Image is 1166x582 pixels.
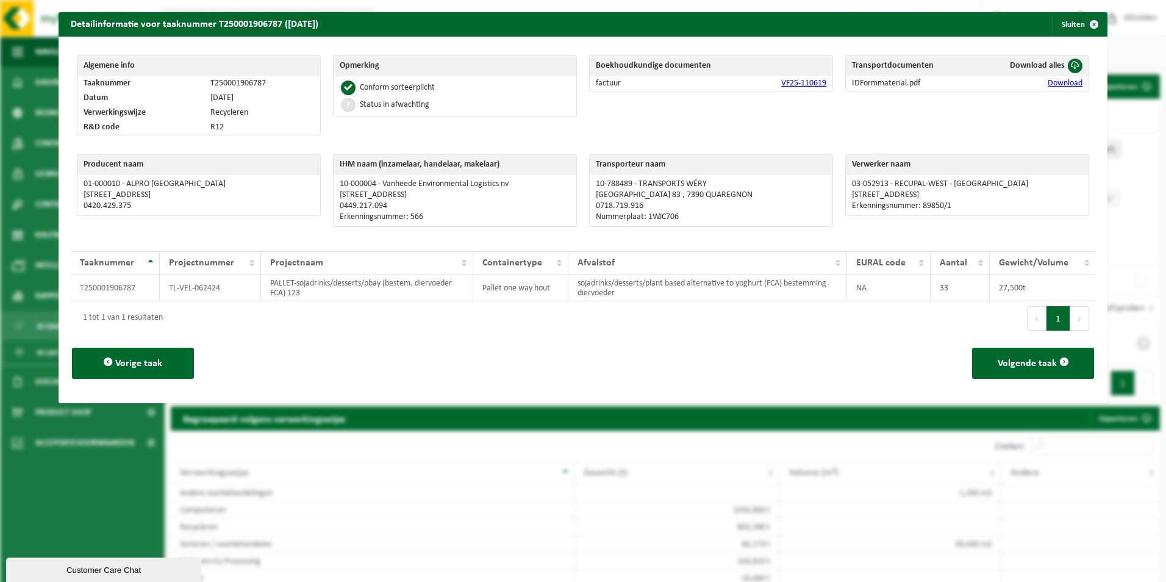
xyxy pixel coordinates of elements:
td: R&D code [77,120,204,135]
p: 10-000004 - Vanheede Environmental Logistics nv [340,179,570,189]
td: R12 [204,120,320,135]
td: TL-VEL-062424 [160,275,261,301]
span: Taaknummer [80,258,134,268]
div: Conform sorteerplicht [360,84,435,92]
p: [STREET_ADDRESS] [852,190,1082,200]
button: Vorige taak [72,348,194,379]
th: Algemene info [77,56,320,76]
td: [DATE] [204,91,320,106]
span: Containertype [482,258,542,268]
td: IDFormmaterial.pdf [846,76,973,91]
td: Taaknummer [77,76,204,91]
p: Erkenningsnummer: 566 [340,212,570,222]
th: Opmerking [334,56,576,76]
td: PALLET-sojadrinks/desserts/pbay (bestem. diervoeder FCA) 123 [261,275,473,301]
td: T250001906787 [71,275,160,301]
th: Transporteur naam [590,154,832,175]
a: VF25-110619 [781,79,826,88]
th: IHM naam (inzamelaar, handelaar, makelaar) [334,154,576,175]
td: sojadrinks/desserts/plant based alternative to yoghurt (FCA) bestemming diervoeder [568,275,847,301]
p: 03-052913 - RECUPAL-WEST - [GEOGRAPHIC_DATA] [852,179,1082,189]
span: Projectnaam [270,258,323,268]
iframe: chat widget [6,555,204,582]
p: [GEOGRAPHIC_DATA] 83 , 7390 QUAREGNON [596,190,826,200]
button: Next [1070,306,1089,331]
div: Status in afwachting [360,101,429,109]
a: Download [1048,79,1082,88]
span: Aantal [940,258,967,268]
p: [STREET_ADDRESS] [84,190,314,200]
div: 1 tot 1 van 1 resultaten [77,307,163,329]
th: Boekhoudkundige documenten [590,56,832,76]
span: Gewicht/Volume [999,258,1068,268]
span: Vorige taak [115,359,162,368]
button: Previous [1027,306,1046,331]
p: 01-000010 - ALPRO [GEOGRAPHIC_DATA] [84,179,314,189]
p: [STREET_ADDRESS] [340,190,570,200]
p: 0449.217.094 [340,201,570,211]
button: Sluiten [1052,12,1106,37]
p: 0718.719.916 [596,201,826,211]
h2: Detailinformatie voor taaknummer T250001906787 ([DATE]) [59,12,331,35]
td: 27,500t [990,275,1095,301]
td: factuur [590,76,685,91]
button: Volgende taak [972,348,1094,379]
th: Transportdocumenten [846,56,973,76]
td: NA [847,275,931,301]
span: EURAL code [856,258,906,268]
td: 33 [931,275,990,301]
p: Erkenningsnummer: 89850/1 [852,201,1082,211]
td: Datum [77,91,204,106]
td: Verwerkingswijze [77,106,204,120]
button: 1 [1046,306,1070,331]
p: Nummerplaat: 1WJC706 [596,212,826,222]
span: Download alles [1010,61,1065,70]
th: Producent naam [77,154,320,175]
p: 10-788489 - TRANSPORTS WÉRY [596,179,826,189]
span: Afvalstof [578,258,615,268]
th: Verwerker naam [846,154,1089,175]
p: 0420.429.375 [84,201,314,211]
td: Recycleren [204,106,320,120]
span: Volgende taak [998,359,1057,368]
td: T250001906787 [204,76,320,91]
span: Projectnummer [169,258,234,268]
td: Pallet one way hout [473,275,568,301]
